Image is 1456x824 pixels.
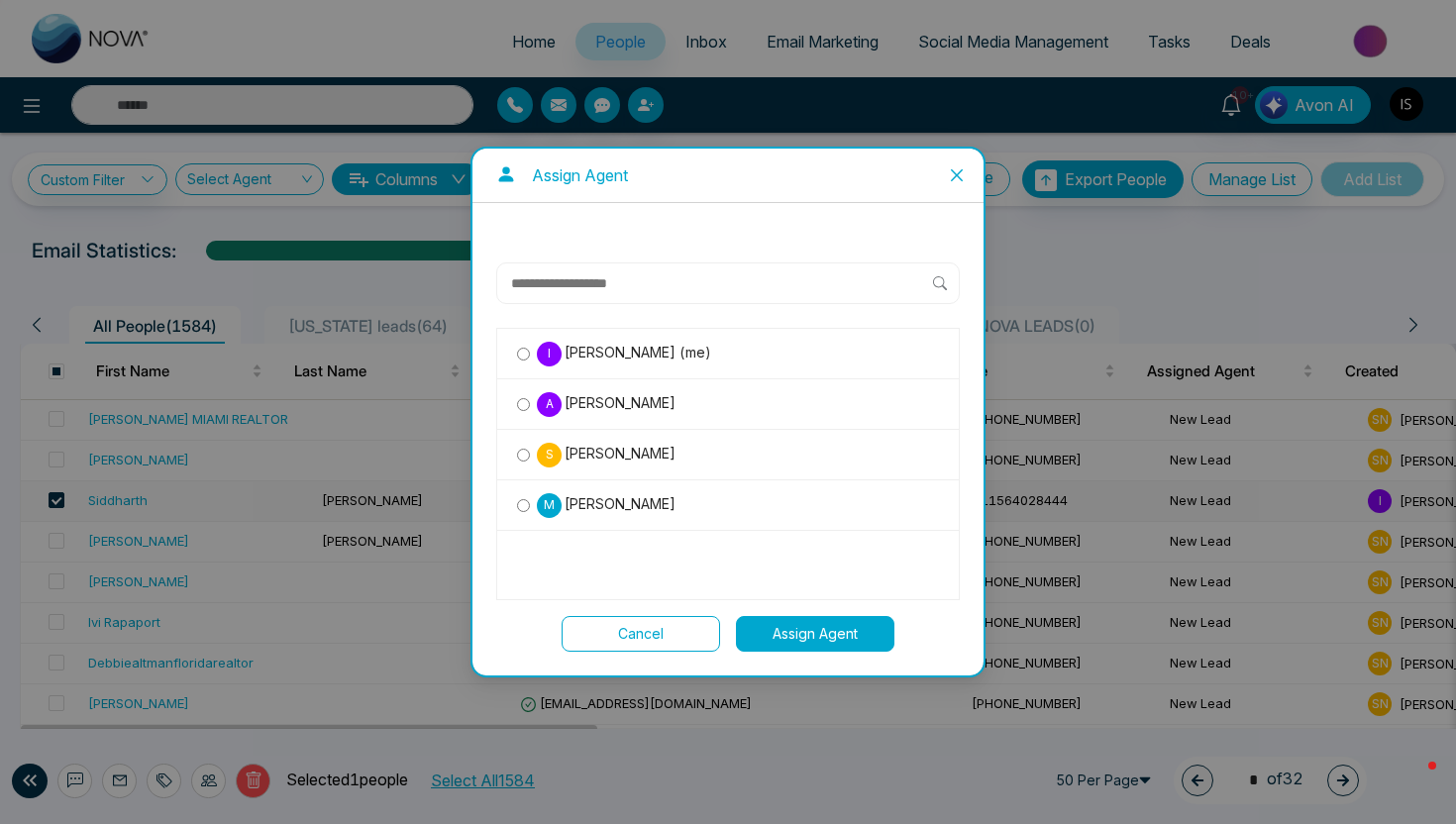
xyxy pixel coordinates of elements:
button: Close [930,149,984,202]
input: M[PERSON_NAME] [517,499,530,512]
p: A [537,392,562,417]
input: S[PERSON_NAME] [517,449,530,462]
p: Assign Agent [532,164,628,186]
button: Assign Agent [736,616,894,652]
input: A[PERSON_NAME] [517,398,530,411]
span: [PERSON_NAME] [562,493,676,515]
iframe: Intercom live chat [1389,757,1436,804]
span: [PERSON_NAME] [562,443,676,464]
p: M [537,493,562,518]
input: I[PERSON_NAME] (me) [517,348,530,360]
span: close [949,167,965,183]
button: Cancel [562,616,720,652]
span: [PERSON_NAME] (me) [562,342,711,363]
span: [PERSON_NAME] [562,392,676,414]
p: S [537,443,562,467]
p: I [537,342,562,366]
